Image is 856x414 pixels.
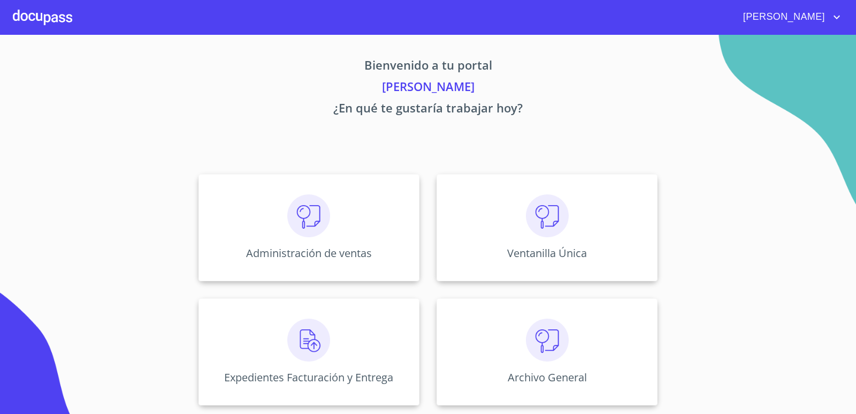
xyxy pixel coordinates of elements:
img: consulta.png [526,319,569,362]
span: [PERSON_NAME] [735,9,830,26]
p: ¿En qué te gustaría trabajar hoy? [98,99,758,121]
img: carga.png [287,319,330,362]
p: Archivo General [508,370,587,385]
button: account of current user [735,9,843,26]
p: Expedientes Facturación y Entrega [224,370,393,385]
p: [PERSON_NAME] [98,78,758,99]
p: Ventanilla Única [507,246,587,260]
img: consulta.png [526,194,569,237]
p: Bienvenido a tu portal [98,56,758,78]
img: consulta.png [287,194,330,237]
p: Administración de ventas [246,246,372,260]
